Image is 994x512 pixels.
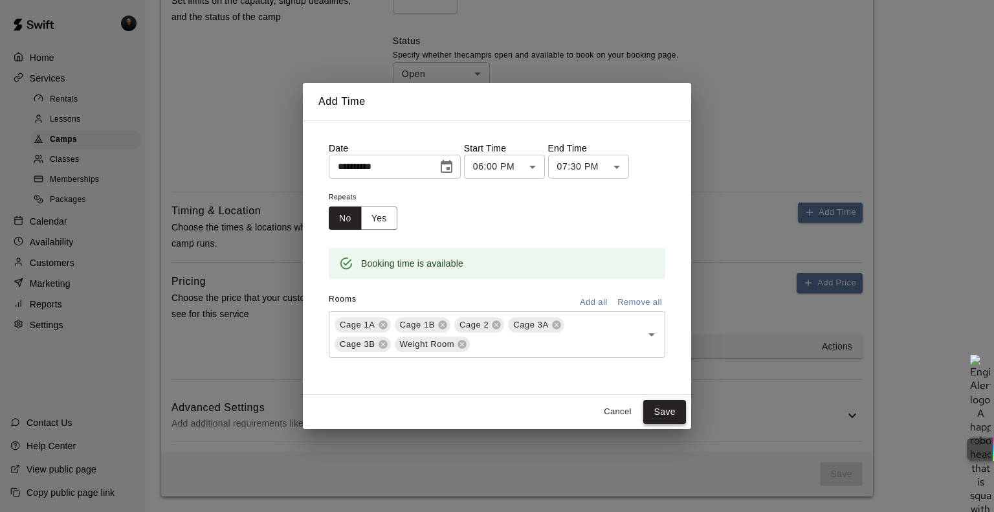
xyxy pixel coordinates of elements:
p: Start Time [464,142,545,155]
div: Cage 2 [454,317,504,333]
button: Cancel [597,402,638,422]
button: Open [643,326,661,344]
span: Cage 3A [508,318,554,331]
button: Save [643,400,686,424]
h2: Add Time [303,83,691,120]
div: 07:30 PM [548,155,629,179]
div: Cage 1B [395,317,451,333]
button: Add all [573,293,614,313]
span: Cage 1A [335,318,381,331]
button: No [329,206,362,230]
span: Repeats [329,189,408,206]
p: Date [329,142,461,155]
div: Weight Room [395,337,470,352]
div: Cage 1A [335,317,391,333]
button: Yes [361,206,397,230]
button: Choose date, selected date is Oct 26, 2025 [434,154,459,180]
button: Remove all [614,293,665,313]
span: Rooms [329,295,357,304]
span: Weight Room [395,338,460,351]
div: Booking time is available [361,252,463,275]
span: Cage 1B [395,318,441,331]
div: outlined button group [329,206,397,230]
div: Cage 3B [335,337,391,352]
p: End Time [548,142,629,155]
div: 06:00 PM [464,155,545,179]
span: Cage 3B [335,338,381,351]
span: Cage 2 [454,318,494,331]
div: Cage 3A [508,317,564,333]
